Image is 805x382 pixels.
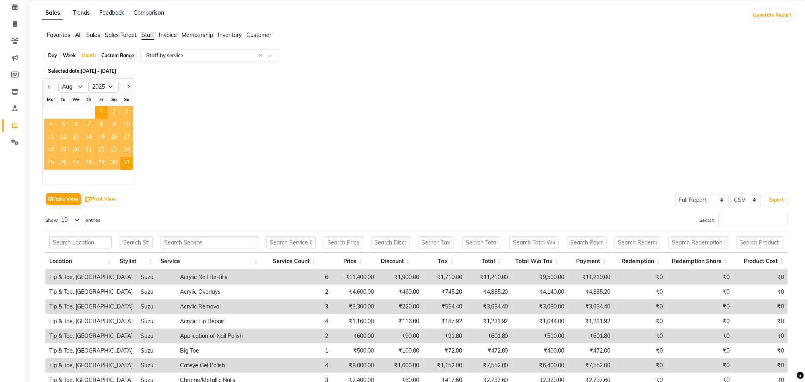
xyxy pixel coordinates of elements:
input: Search Redemption Share [668,236,728,248]
input: Search Stylist [120,236,153,248]
span: 21 [82,144,95,157]
td: Suzu [137,314,176,329]
td: ₹187.92 [423,314,466,329]
span: 19 [57,144,70,157]
div: Monday, August 25, 2025 [44,157,57,170]
a: Trends [73,9,90,16]
span: 8 [95,119,108,132]
div: Sunday, August 24, 2025 [120,144,133,157]
div: Tu [57,93,70,106]
td: ₹1,900.00 [378,270,424,285]
td: Suzu [137,329,176,343]
th: Service: activate to sort column ascending [157,253,262,270]
span: 10 [120,119,133,132]
th: Discount: activate to sort column ascending [367,253,414,270]
td: ₹3,634.40 [466,299,512,314]
div: Tuesday, August 5, 2025 [57,119,70,132]
label: Search: [699,214,788,226]
td: ₹3,300.00 [332,299,378,314]
td: ₹0 [733,314,788,329]
td: ₹0 [615,329,667,343]
th: Redemption Share: activate to sort column ascending [664,253,732,270]
div: Saturday, August 30, 2025 [108,157,120,170]
td: ₹745.20 [423,285,466,299]
div: We [70,93,82,106]
td: Acrylic Removal [176,299,276,314]
td: ₹7,552.00 [466,358,512,373]
td: ₹9,500.00 [512,270,568,285]
span: 25 [44,157,57,170]
div: Thursday, August 14, 2025 [82,132,95,144]
div: Sunday, August 31, 2025 [120,157,133,170]
span: Inventory [218,31,242,39]
span: 17 [120,132,133,144]
td: ₹91.80 [423,329,466,343]
button: Previous month [46,80,52,93]
td: ₹600.00 [332,329,378,343]
span: 23 [108,144,120,157]
div: Sa [108,93,120,106]
td: ₹6,400.00 [512,358,568,373]
input: Search Product Cost [736,236,784,248]
div: Wednesday, August 27, 2025 [70,157,82,170]
div: Monday, August 11, 2025 [44,132,57,144]
button: Generate Report [751,10,793,21]
td: ₹4,140.00 [512,285,568,299]
div: Saturday, August 9, 2025 [108,119,120,132]
td: ₹554.40 [423,299,466,314]
div: Fr [95,93,108,106]
td: 2 [276,329,332,343]
span: 31 [120,157,133,170]
div: Saturday, August 23, 2025 [108,144,120,157]
td: ₹0 [615,343,667,358]
span: 30 [108,157,120,170]
td: ₹1,152.00 [423,358,466,373]
td: ₹1,160.00 [332,314,378,329]
input: Search Location [49,236,112,248]
span: 13 [70,132,82,144]
input: Search Discount [371,236,410,248]
th: Stylist: activate to sort column ascending [116,253,157,270]
td: ₹400.00 [512,343,568,358]
td: Acrylic Overlays [176,285,276,299]
td: ₹116.00 [378,314,424,329]
td: ₹11,210.00 [568,270,615,285]
span: Favorites [47,31,70,39]
span: [DATE] - [DATE] [81,68,116,74]
select: Showentries [58,214,85,226]
span: 20 [70,144,82,157]
td: ₹472.00 [466,343,512,358]
input: Search Tax [418,236,454,248]
td: ₹1,600.00 [378,358,424,373]
a: Comparison [134,9,164,16]
span: 5 [57,119,70,132]
div: Friday, August 22, 2025 [95,144,108,157]
span: Membership [182,31,213,39]
td: 1 [276,343,332,358]
div: Monday, August 4, 2025 [44,119,57,132]
div: Wednesday, August 6, 2025 [70,119,82,132]
div: Friday, August 1, 2025 [95,106,108,119]
td: ₹220.00 [378,299,424,314]
th: Product Cost: activate to sort column ascending [732,253,788,270]
div: Mo [44,93,57,106]
td: ₹8,000.00 [332,358,378,373]
td: ₹601.80 [466,329,512,343]
div: Sunday, August 3, 2025 [120,106,133,119]
td: ₹0 [615,285,667,299]
select: Select month [58,81,89,93]
td: ₹1,710.00 [423,270,466,285]
span: Selected date: [46,66,118,76]
th: Total W/o Tax: activate to sort column ascending [505,253,563,270]
td: ₹0 [615,299,667,314]
span: All [75,31,81,39]
td: ₹0 [667,270,733,285]
th: Redemption: activate to sort column ascending [611,253,665,270]
td: ₹4,885.20 [568,285,615,299]
span: 28 [82,157,95,170]
td: ₹1,231.92 [466,314,512,329]
span: 1 [95,106,108,119]
div: Monday, August 18, 2025 [44,144,57,157]
td: ₹510.00 [512,329,568,343]
span: Customer [246,31,271,39]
